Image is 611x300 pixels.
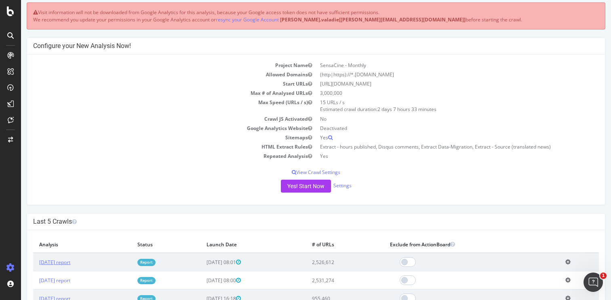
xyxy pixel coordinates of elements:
[260,180,310,193] button: Yes! Start Now
[185,259,220,266] span: [DATE] 08:01
[295,79,578,88] td: [URL][DOMAIN_NAME]
[185,277,220,284] span: [DATE] 08:00
[18,259,49,266] a: [DATE] report
[116,277,135,284] a: Report
[18,277,49,284] a: [DATE] report
[12,70,295,79] td: Allowed Domains
[12,124,295,133] td: Google Analytics Website
[12,114,295,124] td: Crawl JS Activated
[285,236,363,253] th: # of URLs
[12,218,578,226] h4: Last 5 Crawls
[12,142,295,151] td: HTML Extract Rules
[12,151,295,161] td: Repeated Analysis
[356,106,415,113] span: 2 days 7 hours 33 minutes
[12,61,295,70] td: Project Name
[295,114,578,124] td: No
[195,16,258,23] a: resync your Google Account
[12,236,110,253] th: Analysis
[12,88,295,98] td: Max # of Analysed URLs
[12,98,295,114] td: Max Speed (URLs / s)
[295,142,578,151] td: Extract - hours published, Disqus comments, Extract Data-Migration, Extract - Source (translated ...
[259,16,445,23] b: [PERSON_NAME].valadie[[PERSON_NAME][EMAIL_ADDRESS][DOMAIN_NAME]]
[295,98,578,114] td: 15 URLs / s Estimated crawl duration:
[116,259,135,266] a: Report
[110,236,179,253] th: Status
[295,124,578,133] td: Deactivated
[295,88,578,98] td: 3,000,000
[12,169,578,176] p: View Crawl Settings
[584,273,603,292] iframe: Intercom live chat
[285,253,363,271] td: 2,526,612
[12,133,295,142] td: Sitemaps
[312,183,331,189] a: Settings
[295,61,578,70] td: SensaCine - Monthly
[12,79,295,88] td: Start URLs
[363,236,538,253] th: Exclude from ActionBoard
[12,42,578,50] h4: Configure your New Analysis Now!
[295,70,578,79] td: (http|https)://*.[DOMAIN_NAME]
[295,151,578,161] td: Yes
[179,236,285,253] th: Launch Date
[285,271,363,290] td: 2,531,274
[295,133,578,142] td: Yes
[6,2,584,29] div: Visit information will not be downloaded from Google Analytics for this analysis, because your Go...
[600,273,607,279] span: 1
